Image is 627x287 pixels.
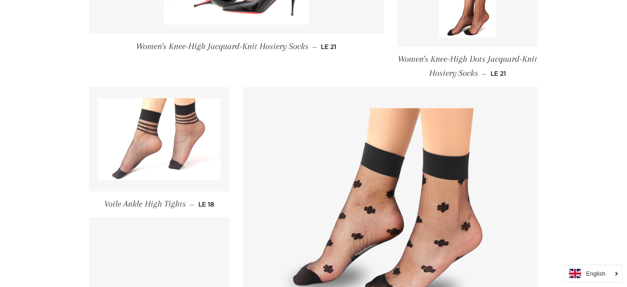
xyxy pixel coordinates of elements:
[586,271,606,277] i: English
[312,43,317,51] span: —
[136,41,309,51] span: Women's Knee-High Jacquard-Knit Hosiery Socks
[89,34,384,59] a: Women's Knee-High Jacquard-Knit Hosiery Socks — LE 21
[89,191,230,217] a: Voile Ankle High Tights — LE 18
[198,200,214,208] span: LE 18
[490,69,506,78] span: LE 21
[190,200,195,208] span: —
[482,69,487,78] span: —
[397,46,538,87] a: Women's Knee-High Dots Jacquard-Knit Hosiery Socks — LE 21
[321,43,336,51] span: LE 21
[569,269,617,278] a: English
[104,199,186,209] span: Voile Ankle High Tights
[398,54,537,78] span: Women's Knee-High Dots Jacquard-Knit Hosiery Socks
